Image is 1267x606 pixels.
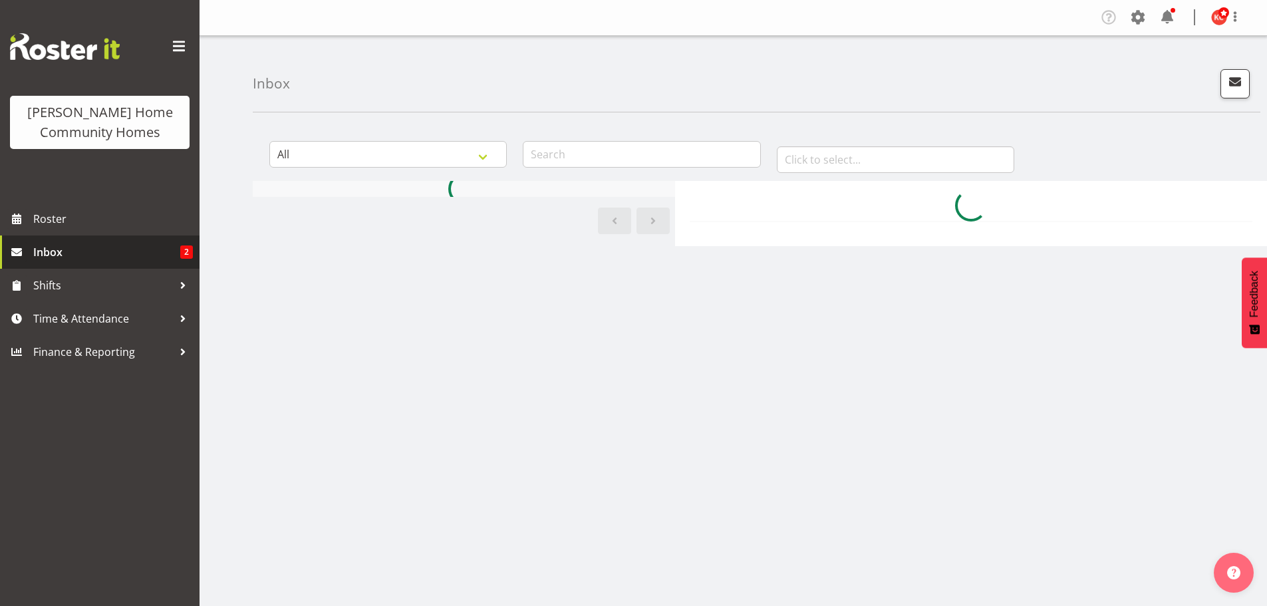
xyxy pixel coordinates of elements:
a: Next page [636,208,670,234]
img: kirsty-crossley8517.jpg [1211,9,1227,25]
a: Previous page [598,208,631,234]
span: Feedback [1248,271,1260,317]
input: Click to select... [777,146,1014,173]
img: help-xxl-2.png [1227,566,1240,579]
h4: Inbox [253,76,290,91]
span: Inbox [33,242,180,262]
div: [PERSON_NAME] Home Community Homes [23,102,176,142]
input: Search [523,141,760,168]
button: Feedback - Show survey [1242,257,1267,348]
span: 2 [180,245,193,259]
span: Shifts [33,275,173,295]
span: Roster [33,209,193,229]
span: Time & Attendance [33,309,173,329]
img: Rosterit website logo [10,33,120,60]
span: Finance & Reporting [33,342,173,362]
